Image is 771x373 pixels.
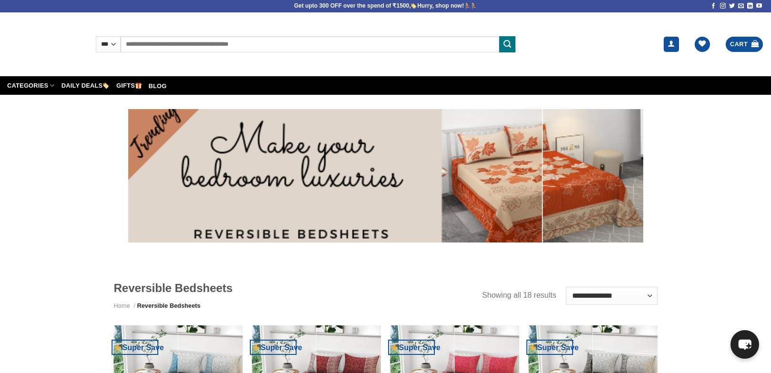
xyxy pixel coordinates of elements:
h1: Reversible Bedsheets [114,281,483,295]
a: Home [114,302,130,309]
img: 🏷️ [411,3,417,9]
span: / [134,302,135,309]
img: Kritarth Handicrafts [7,23,82,65]
a: Categories [7,76,55,95]
a: Follow on LinkedIn [747,3,753,10]
a: Blog [149,81,167,92]
a: Daily Deals [62,78,110,93]
a: Login [664,37,679,52]
button: Submit [499,36,515,52]
a: Gifts [116,78,142,93]
a: Follow on Facebook [710,3,716,10]
span: Cart [730,40,748,49]
a: Follow on Instagram [720,3,726,10]
a: View cart [726,37,763,52]
a: Wishlist [695,37,710,52]
b: Get upto 300 OFF over the spend of ₹1500, Hurry, shop now! [294,2,464,9]
img: 🏷️ [103,82,109,89]
select: Shop order [566,287,657,305]
a: Follow on Twitter [729,3,735,10]
img: 🏃 [464,3,470,9]
img: 🏃 [471,3,476,9]
nav: Breadcrumb [114,301,483,311]
a: Send us an email [738,3,744,10]
a: Follow on YouTube [756,3,762,10]
p: Showing all 18 results [482,289,556,302]
img: 🎁 [135,82,142,89]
